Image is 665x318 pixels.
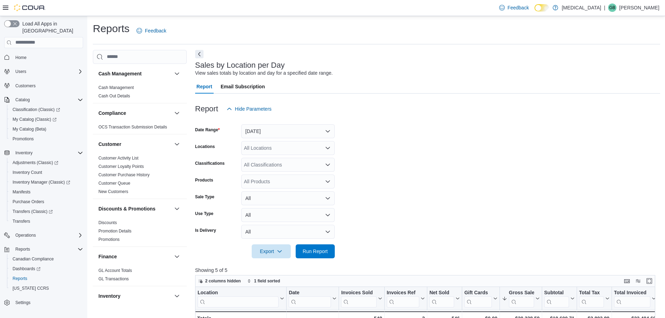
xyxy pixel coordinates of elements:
a: Transfers (Classic) [7,207,86,216]
input: Dark Mode [534,4,549,12]
span: Customer Activity List [98,155,139,161]
h3: Discounts & Promotions [98,205,155,212]
p: Showing 5 of 5 [195,267,660,274]
span: Settings [13,298,83,307]
button: Catalog [13,96,32,104]
span: Washington CCRS [10,284,83,293]
button: Subtotal [544,289,575,307]
div: Gross Sales [509,289,534,296]
button: Customer [98,141,171,148]
button: Manifests [7,187,86,197]
span: Inventory [13,149,83,157]
button: Run Report [296,244,335,258]
a: Customer Loyalty Points [98,164,144,169]
span: Promotions [13,136,34,142]
a: Classification (Classic) [7,105,86,114]
button: Home [1,52,86,62]
span: Reports [13,276,27,281]
p: [PERSON_NAME] [619,3,659,12]
button: Reports [13,245,33,253]
a: Reports [10,274,30,283]
button: Purchase Orders [7,197,86,207]
button: Promotions [7,134,86,144]
a: My Catalog (Classic) [7,114,86,124]
button: Reports [7,274,86,283]
button: Operations [1,230,86,240]
button: Keyboard shortcuts [623,277,631,285]
button: Users [1,67,86,76]
button: Total Invoiced [614,289,656,307]
a: OCS Transaction Submission Details [98,125,167,130]
button: Inventory [1,148,86,158]
div: Date [289,289,331,296]
span: 1 field sorted [254,278,280,284]
button: Enter fullscreen [645,277,653,285]
span: Reports [10,274,83,283]
button: 1 field sorted [244,277,283,285]
a: Transfers [10,217,33,225]
button: Users [13,67,29,76]
div: Gift Cards [464,289,492,296]
span: Feedback [145,27,166,34]
button: All [241,208,335,222]
span: Catalog [15,97,30,103]
label: Locations [195,144,215,149]
a: New Customers [98,189,128,194]
div: Location [198,289,279,307]
button: Gift Cards [464,289,497,307]
span: My Catalog (Classic) [10,115,83,124]
div: Invoices Ref [386,289,419,296]
div: Invoices Sold [341,289,376,307]
span: Promotions [98,237,120,242]
span: Hide Parameters [235,105,272,112]
a: Customer Purchase History [98,172,150,177]
span: Catalog [13,96,83,104]
button: Location [198,289,284,307]
div: Total Invoiced [614,289,650,296]
h3: Compliance [98,110,126,117]
span: Inventory Manager (Classic) [13,179,70,185]
div: Total Invoiced [614,289,650,307]
span: My Catalog (Classic) [13,117,57,122]
span: New Customers [98,189,128,194]
h3: Finance [98,253,117,260]
span: Customers [13,81,83,90]
p: [MEDICAL_DATA] [562,3,601,12]
span: Canadian Compliance [10,255,83,263]
button: Net Sold [429,289,460,307]
span: OCS Transaction Submission Details [98,124,167,130]
span: Transfers [10,217,83,225]
p: | [604,3,605,12]
button: Discounts & Promotions [173,205,181,213]
a: My Catalog (Classic) [10,115,59,124]
h3: Cash Management [98,70,142,77]
button: Canadian Compliance [7,254,86,264]
div: Net Sold [429,289,454,296]
button: Discounts & Promotions [98,205,171,212]
span: Operations [15,232,36,238]
div: Customer [93,154,187,199]
span: Reports [15,246,30,252]
a: Customer Queue [98,181,130,186]
div: Finance [93,266,187,286]
button: Reports [1,244,86,254]
button: [US_STATE] CCRS [7,283,86,293]
span: Email Subscription [221,80,265,94]
span: Inventory Manager (Classic) [10,178,83,186]
button: Customer [173,140,181,148]
button: Finance [173,252,181,261]
span: Feedback [508,4,529,11]
a: Inventory Manager (Classic) [7,177,86,187]
div: Gift Card Sales [464,289,492,307]
a: Cash Out Details [98,94,130,98]
label: Is Delivery [195,228,216,233]
button: All [241,225,335,239]
span: Adjustments (Classic) [13,160,58,165]
button: Invoices Ref [386,289,424,307]
a: Adjustments (Classic) [7,158,86,168]
span: [US_STATE] CCRS [13,286,49,291]
button: Cash Management [173,69,181,78]
div: Compliance [93,123,187,134]
div: View sales totals by location and day for a specified date range. [195,69,333,77]
label: Sale Type [195,194,214,200]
